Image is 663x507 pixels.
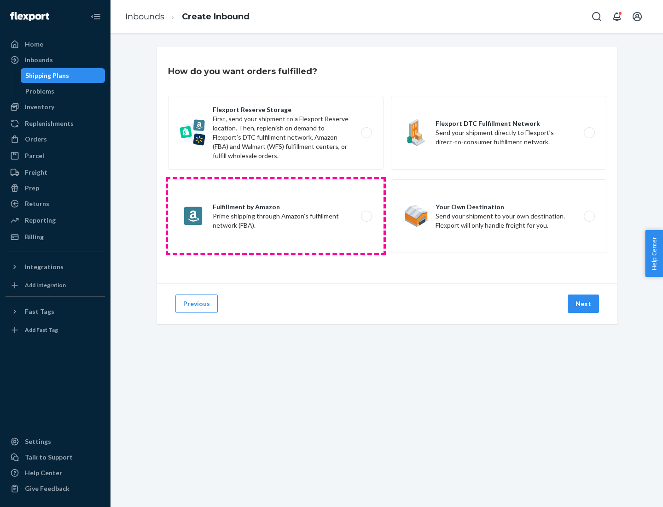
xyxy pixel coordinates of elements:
[6,278,105,293] a: Add Integration
[6,466,105,480] a: Help Center
[175,295,218,313] button: Previous
[25,216,56,225] div: Reporting
[6,165,105,180] a: Freight
[6,304,105,319] button: Fast Tags
[25,71,69,80] div: Shipping Plans
[21,68,105,83] a: Shipping Plans
[25,102,54,112] div: Inventory
[87,7,105,26] button: Close Navigation
[25,453,73,462] div: Talk to Support
[645,230,663,277] button: Help Center
[25,281,66,289] div: Add Integration
[25,326,58,334] div: Add Fast Tag
[25,135,47,144] div: Orders
[182,12,250,22] a: Create Inbound
[6,259,105,274] button: Integrations
[6,434,105,449] a: Settings
[25,183,39,193] div: Prep
[25,437,51,446] div: Settings
[6,230,105,244] a: Billing
[608,7,626,26] button: Open notifications
[25,307,54,316] div: Fast Tags
[25,484,70,493] div: Give Feedback
[628,7,646,26] button: Open account menu
[6,481,105,496] button: Give Feedback
[6,116,105,131] a: Replenishments
[587,7,606,26] button: Open Search Box
[25,168,47,177] div: Freight
[21,84,105,99] a: Problems
[25,262,64,271] div: Integrations
[6,37,105,52] a: Home
[6,323,105,337] a: Add Fast Tag
[6,53,105,67] a: Inbounds
[6,196,105,211] a: Returns
[6,213,105,228] a: Reporting
[25,87,54,96] div: Problems
[25,232,44,242] div: Billing
[25,40,43,49] div: Home
[25,468,62,478] div: Help Center
[6,132,105,147] a: Orders
[25,199,49,208] div: Returns
[125,12,164,22] a: Inbounds
[118,3,257,30] ol: breadcrumbs
[6,181,105,195] a: Prep
[168,65,317,77] h3: How do you want orders fulfilled?
[568,295,599,313] button: Next
[6,100,105,114] a: Inventory
[6,450,105,465] a: Talk to Support
[25,119,74,128] div: Replenishments
[25,55,53,65] div: Inbounds
[25,151,44,160] div: Parcel
[10,12,49,21] img: Flexport logo
[6,148,105,163] a: Parcel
